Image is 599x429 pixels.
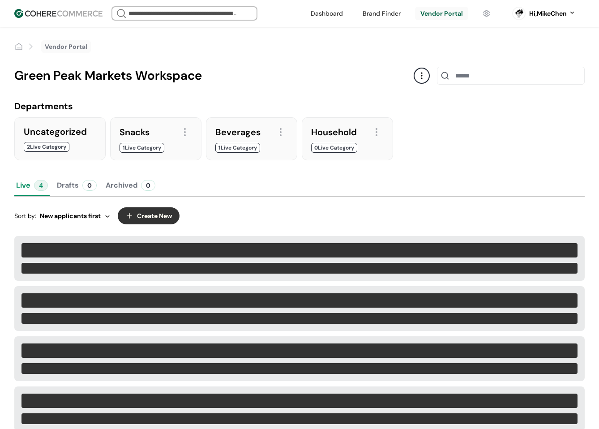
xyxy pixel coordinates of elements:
div: Sort by: [14,211,111,221]
div: Green Peak Markets Workspace [14,66,414,85]
nav: breadcrumb [14,40,91,53]
div: 4 [34,180,48,191]
a: Vendor Portal [45,42,87,51]
span: New applicants first [40,211,101,221]
div: 0 [82,180,97,191]
img: Cohere Logo [14,9,103,18]
button: Live [14,175,50,196]
button: Archived [104,175,157,196]
button: Hi,MikeChen [529,9,576,18]
svg: 0 percent [512,7,526,20]
button: Drafts [55,175,98,196]
div: Hi, MikeChen [529,9,567,18]
div: Departments [14,99,73,113]
div: 0 [141,180,155,191]
button: Create New [118,207,180,224]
